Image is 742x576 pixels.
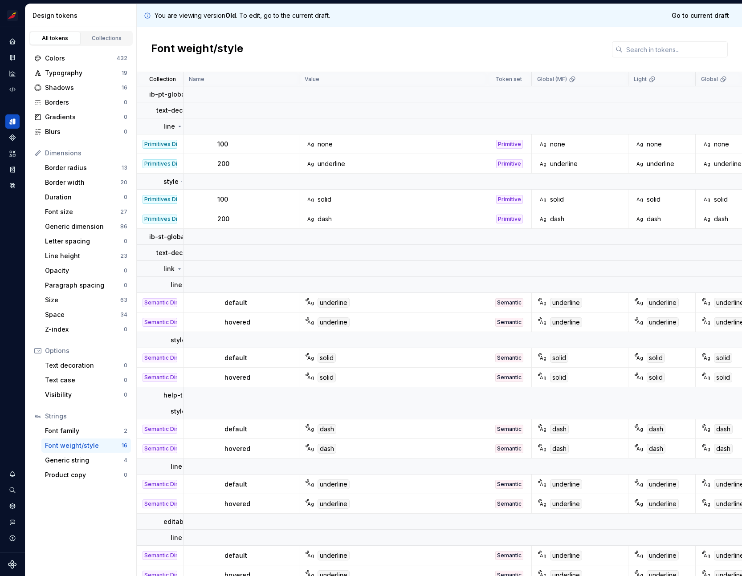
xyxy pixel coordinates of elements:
p: style [163,177,179,186]
a: Home [5,34,20,49]
a: Space34 [41,308,131,322]
div: Ag [703,196,710,203]
p: hovered [224,444,250,453]
p: 100 [217,195,228,204]
div: Strings [45,412,127,421]
a: Z-index0 [41,322,131,337]
a: Blurs0 [31,125,131,139]
div: Primitives Dimension (0.1) [143,195,177,204]
div: Ag [703,215,710,223]
a: Assets [5,146,20,161]
a: Product copy0 [41,468,131,482]
button: Search ⌘K [5,483,20,497]
div: solid [318,353,336,363]
div: underline [318,499,350,509]
div: solid [550,373,568,382]
a: Go to current draft [666,8,735,24]
div: Ag [636,500,643,507]
p: Value [305,76,319,83]
div: Code automation [5,82,20,97]
div: Options [45,346,127,355]
p: link [163,264,175,273]
div: Dimensions [45,149,127,158]
div: 34 [120,311,127,318]
div: 20 [120,179,127,186]
p: line [171,280,182,289]
span: Go to current draft [672,11,729,20]
div: Line height [45,251,120,260]
a: Documentation [5,50,20,65]
p: text-decoration [156,106,205,115]
div: Notifications [5,467,20,481]
div: Generic dimension [45,222,120,231]
a: Font family2 [41,424,131,438]
div: Ag [539,299,546,306]
div: 13 [122,164,127,171]
div: Ag [307,500,314,507]
div: dash [714,215,728,223]
div: solid [647,195,660,204]
a: Border width20 [41,175,131,190]
div: underline [318,317,350,327]
div: Semantic Dimension (0.1) [143,480,177,489]
p: style [171,407,186,416]
div: Semantic [495,551,523,560]
div: Ag [703,445,710,452]
div: Semantic Dimension (0.1) [143,353,177,362]
p: Global (MF) [537,76,567,83]
div: 0 [124,282,127,289]
div: Semantic [495,499,523,508]
a: Data sources [5,178,20,193]
div: Ag [539,374,546,381]
div: Ag [307,445,314,452]
div: solid [647,373,665,382]
div: Ag [703,160,710,167]
div: 16 [122,84,127,91]
div: 16 [122,442,127,449]
div: Visibility [45,390,124,399]
a: Settings [5,499,20,513]
div: Ag [636,299,643,306]
div: underline [318,479,350,489]
button: Contact support [5,515,20,529]
div: Primitive [496,215,523,223]
div: solid [550,353,568,363]
p: Name [189,76,204,83]
div: solid [550,195,564,204]
div: Ag [703,299,710,306]
div: Semantic [495,298,523,307]
a: Duration0 [41,190,131,204]
div: Primitives Dimension (0.1) [143,215,177,223]
svg: Supernova Logo [8,560,17,569]
div: Ag [539,215,546,223]
div: Ag [703,500,710,507]
div: Duration [45,193,124,202]
div: Ag [539,196,546,203]
div: dash [318,215,332,223]
div: Ag [307,426,314,433]
a: Text decoration0 [41,358,131,373]
a: Design tokens [5,114,20,129]
div: Ag [539,319,546,326]
div: dash [647,424,665,434]
div: none [550,140,565,149]
div: Semantic Dimension (0.1) [143,298,177,307]
div: underline [318,551,350,560]
div: Font family [45,426,124,435]
p: line [163,122,175,131]
div: Ag [703,552,710,559]
div: underline [550,479,582,489]
div: solid [714,373,732,382]
a: Analytics [5,66,20,81]
p: style [171,336,186,345]
div: Blurs [45,127,124,136]
div: Ag [307,354,314,361]
div: Ag [636,319,643,326]
a: Typography19 [31,66,131,80]
a: Gradients0 [31,110,131,124]
div: Ag [703,426,710,433]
